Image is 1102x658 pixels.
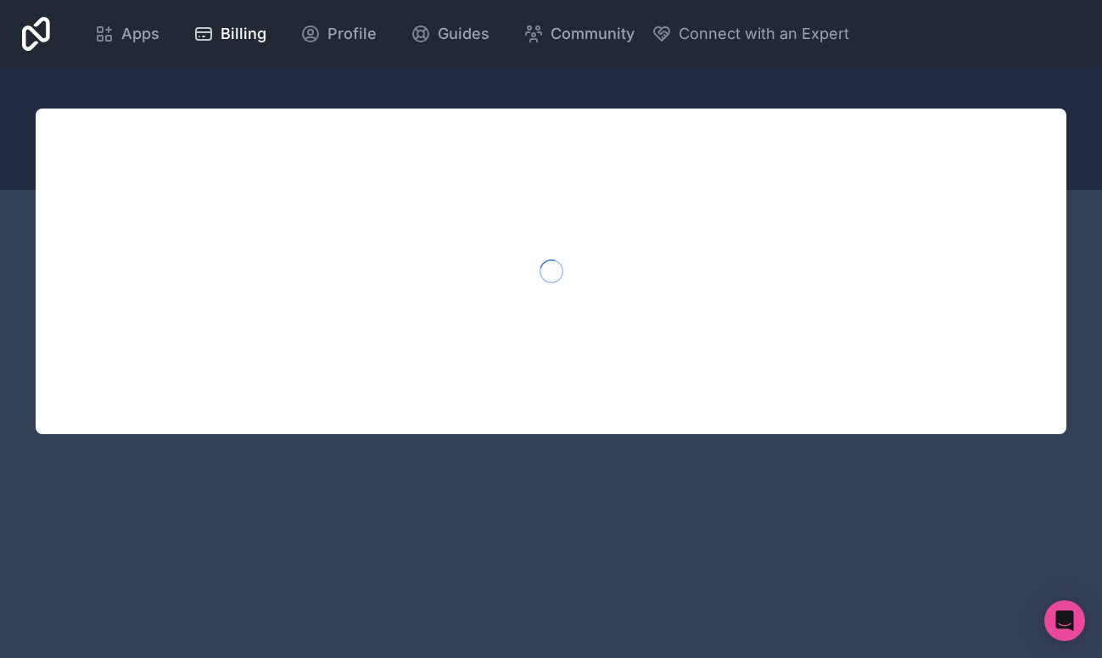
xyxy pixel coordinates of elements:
a: Apps [81,15,173,53]
span: Apps [121,22,159,46]
span: Profile [327,22,377,46]
a: Profile [287,15,390,53]
a: Billing [180,15,280,53]
a: Guides [397,15,503,53]
span: Guides [438,22,489,46]
button: Connect with an Expert [652,22,849,46]
span: Connect with an Expert [679,22,849,46]
span: Community [551,22,635,46]
a: Community [510,15,648,53]
div: Open Intercom Messenger [1044,600,1085,641]
span: Billing [221,22,266,46]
